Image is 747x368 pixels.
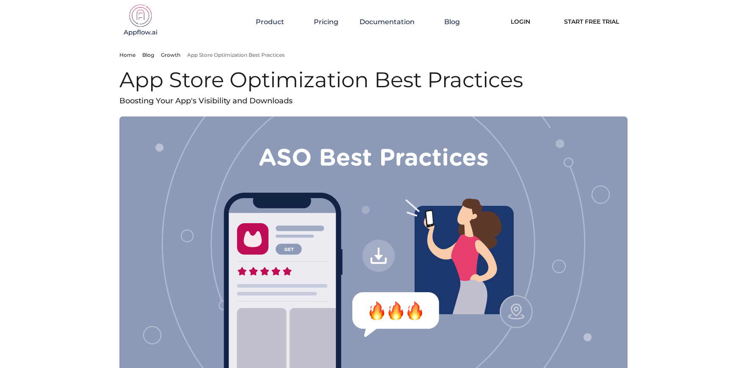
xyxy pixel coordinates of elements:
a: Login [498,12,543,31]
a: Home [119,52,136,58]
span: Product [256,18,284,26]
span: Documentation [360,18,415,26]
button: Product [256,18,293,26]
button: Documentation [360,18,423,26]
p: Boosting Your App's Visibility and Downloads [119,94,628,108]
a: Pricing [314,18,338,26]
p: App Store Optimization Best Practices [187,52,285,58]
h1: App Store Optimization Best Practices [119,66,628,94]
a: Blog [444,18,460,26]
a: Blog [142,52,154,58]
a: Growth [161,52,180,58]
img: appflow.ai-logo [119,4,162,38]
a: Start Free Trial [556,12,628,31]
